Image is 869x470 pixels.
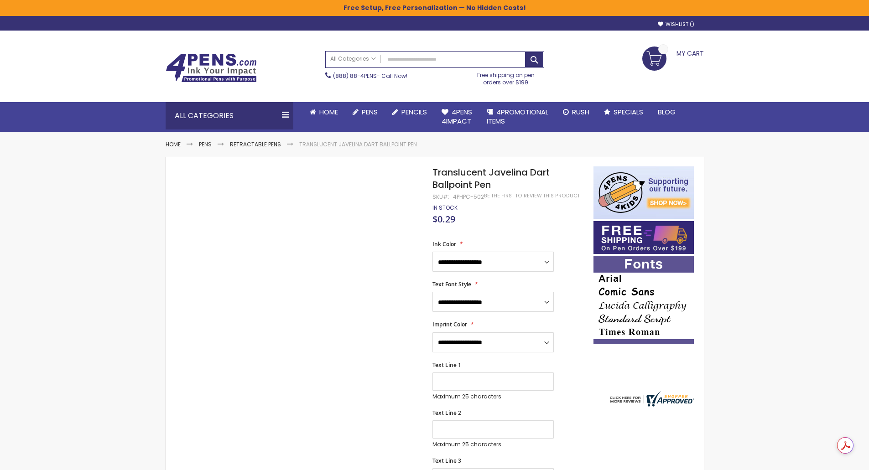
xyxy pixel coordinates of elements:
span: Specials [614,107,643,117]
div: Availability [432,204,458,212]
div: All Categories [166,102,293,129]
a: 4Pens4impact [434,102,479,132]
span: $0.29 [432,213,455,225]
span: Text Line 3 [432,457,461,465]
span: All Categories [330,55,376,62]
a: Blog [650,102,683,122]
span: Blog [658,107,676,117]
div: 4PHPC-502 [453,193,484,201]
span: Home [319,107,338,117]
a: Be the first to review this product [484,192,580,199]
li: Translucent Javelina Dart Ballpoint Pen [299,141,417,148]
span: Pens [362,107,378,117]
span: 4Pens 4impact [442,107,472,126]
img: font-personalization-examples [593,256,694,344]
span: Pencils [401,107,427,117]
span: Text Font Style [432,280,471,288]
a: Home [166,140,181,148]
img: 4pens.com widget logo [608,391,694,407]
a: Retractable Pens [230,140,281,148]
a: 4PROMOTIONALITEMS [479,102,556,132]
span: Text Line 1 [432,361,461,369]
a: Home [302,102,345,122]
span: Ink Color [432,240,456,248]
span: In stock [432,204,458,212]
img: 4Pens Custom Pens and Promotional Products [166,53,257,83]
p: Maximum 25 characters [432,393,554,400]
span: Translucent Javelina Dart Ballpoint Pen [432,166,550,191]
span: - Call Now! [333,72,407,80]
img: 4pens 4 kids [593,166,694,219]
a: Wishlist [658,21,694,28]
a: (888) 88-4PENS [333,72,377,80]
a: Rush [556,102,597,122]
p: Maximum 25 characters [432,441,554,448]
a: All Categories [326,52,380,67]
a: Pens [199,140,212,148]
a: Pens [345,102,385,122]
img: Free shipping on orders over $199 [593,221,694,254]
span: Imprint Color [432,320,467,328]
span: Rush [572,107,589,117]
strong: SKU [432,193,449,201]
a: 4pens.com certificate URL [608,401,694,408]
a: Pencils [385,102,434,122]
a: Specials [597,102,650,122]
div: Free shipping on pen orders over $199 [468,68,544,86]
span: 4PROMOTIONAL ITEMS [487,107,548,126]
span: Text Line 2 [432,409,461,417]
